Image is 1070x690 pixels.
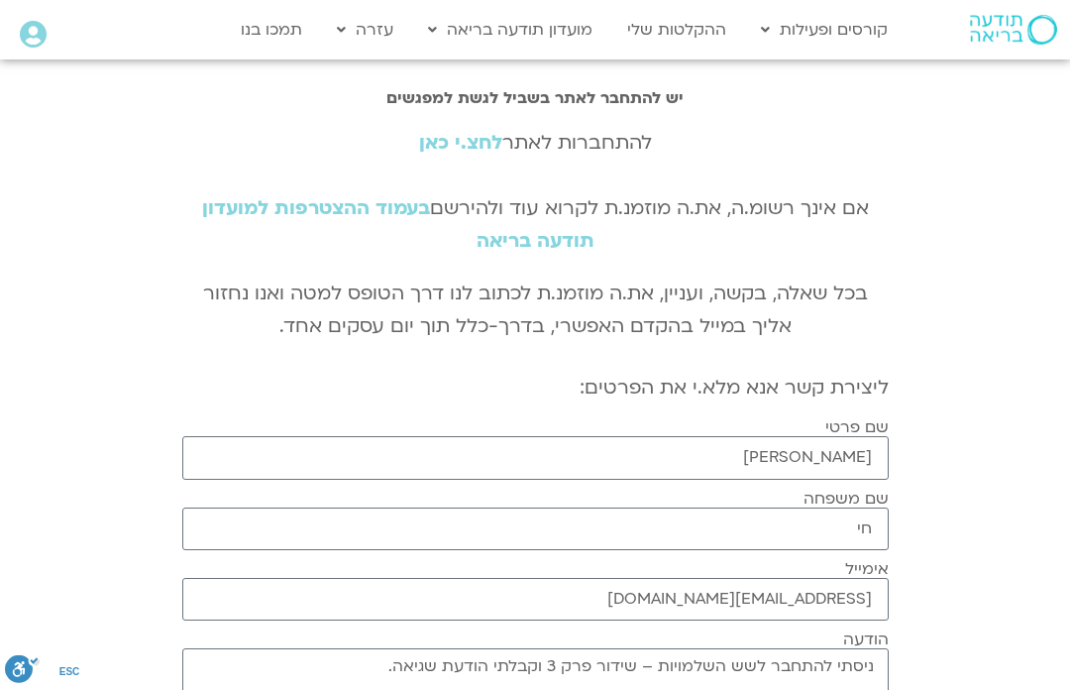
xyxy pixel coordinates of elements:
[182,127,889,258] div: להתחברות לאתר אם אינך רשומ.ה, את.ה מוזמנ.ת לקרוא עוד ולהירשם
[751,11,898,49] a: קורסים ופעילות
[182,578,889,621] input: אימייל
[202,195,594,254] a: בעמוד ההצטרפות למועדון תודעה בריאה
[327,11,403,49] a: עזרה
[843,631,889,648] label: הודעה
[418,11,602,49] a: מועדון תודעה בריאה
[182,508,889,550] input: שם משפחה
[231,11,312,49] a: תמכו בנו
[182,377,889,399] h2: ליצירת קשר אנא מלא.י את הפרטים:
[182,278,889,343] p: בכל שאלה, בקשה, ועניין, את.ה מוזמנ.ת לכתוב לנו דרך הטופס למטה ואנו נחזור אליך במייל בהקדם האפשרי,...
[182,89,889,107] h2: יש להתחבר לאתר בשביל לגשת למפגשים
[803,490,889,508] label: שם משפחה
[970,15,1057,45] img: תודעה בריאה
[182,436,889,479] input: שם פרטי
[617,11,736,49] a: ההקלטות שלי
[845,560,889,578] label: אימייל
[825,418,889,436] label: שם פרטי
[419,130,502,156] a: לחצ.י כאן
